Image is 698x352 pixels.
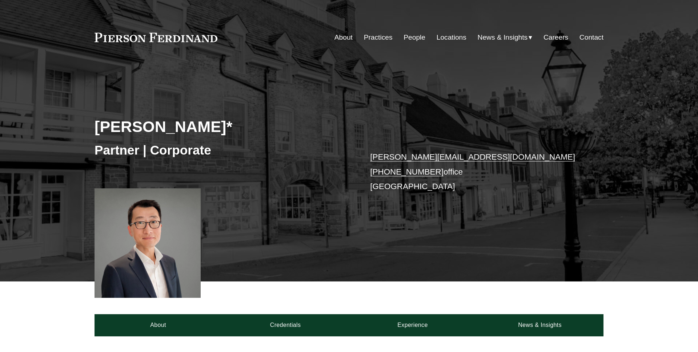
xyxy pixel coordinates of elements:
[437,31,466,44] a: Locations
[95,117,349,136] h2: [PERSON_NAME]*
[404,31,425,44] a: People
[222,314,349,336] a: Credentials
[370,167,444,176] a: [PHONE_NUMBER]
[95,142,349,158] h3: Partner | Corporate
[95,314,222,336] a: About
[478,31,533,44] a: folder dropdown
[543,31,568,44] a: Careers
[334,31,353,44] a: About
[364,31,393,44] a: Practices
[579,31,603,44] a: Contact
[476,314,603,336] a: News & Insights
[370,150,582,194] p: office [GEOGRAPHIC_DATA]
[370,152,575,161] a: [PERSON_NAME][EMAIL_ADDRESS][DOMAIN_NAME]
[349,314,476,336] a: Experience
[478,31,528,44] span: News & Insights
